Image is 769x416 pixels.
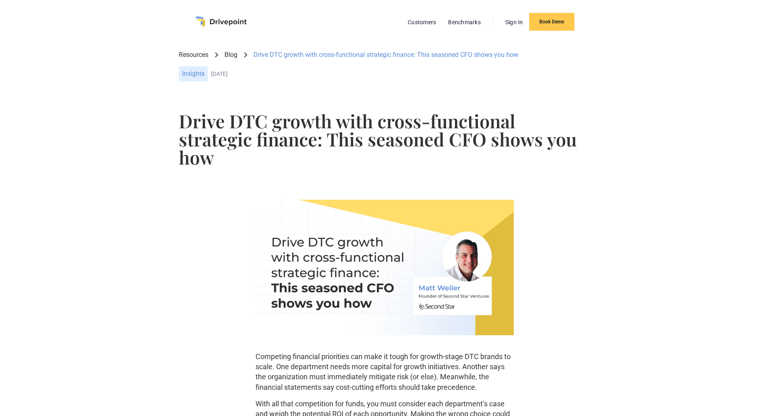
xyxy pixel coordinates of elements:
[254,50,518,59] div: Drive DTC growth with cross-functional strategic finance: This seasoned CFO shows you how
[211,71,590,77] div: [DATE]
[444,17,485,27] a: Benchmarks
[256,351,514,392] p: Competing financial priorities can make it tough for growth-stage DTC brands to scale. One depart...
[179,50,208,59] a: Resources
[179,112,590,166] h1: Drive DTC growth with cross-functional strategic finance: This seasoned CFO shows you how
[501,17,527,27] a: Sign In
[224,50,237,59] a: Blog
[179,66,208,82] div: Insights
[195,16,247,27] a: home
[404,17,440,27] a: Customers
[529,13,574,31] a: Book Demo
